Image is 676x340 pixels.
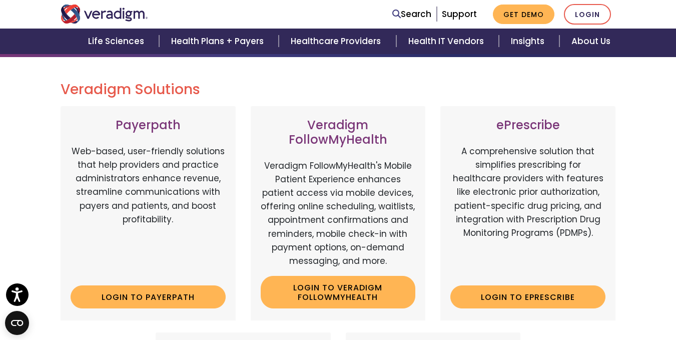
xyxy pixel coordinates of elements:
a: Healthcare Providers [279,29,396,54]
a: Search [392,8,431,21]
a: Life Sciences [76,29,159,54]
a: Login to ePrescribe [450,285,605,308]
p: Veradigm FollowMyHealth's Mobile Patient Experience enhances patient access via mobile devices, o... [261,159,416,268]
a: Get Demo [493,5,554,24]
h3: Veradigm FollowMyHealth [261,118,416,147]
h3: ePrescribe [450,118,605,133]
button: Open CMP widget [5,311,29,335]
a: Health IT Vendors [396,29,499,54]
a: Login [564,4,611,25]
p: Web-based, user-friendly solutions that help providers and practice administrators enhance revenu... [71,145,226,277]
a: Support [442,8,477,20]
a: Health Plans + Payers [159,29,279,54]
iframe: Drift Chat Widget [484,268,664,328]
a: Login to Veradigm FollowMyHealth [261,276,416,308]
h3: Payerpath [71,118,226,133]
a: About Us [559,29,622,54]
a: Insights [499,29,559,54]
a: Login to Payerpath [71,285,226,308]
h2: Veradigm Solutions [61,81,616,98]
p: A comprehensive solution that simplifies prescribing for healthcare providers with features like ... [450,145,605,277]
img: Veradigm logo [61,5,148,24]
